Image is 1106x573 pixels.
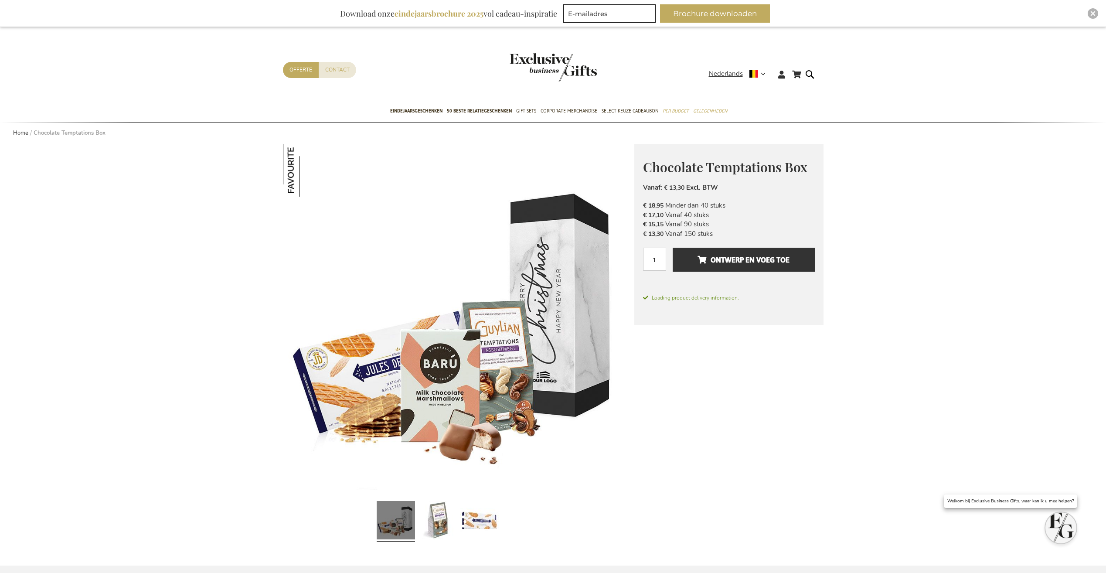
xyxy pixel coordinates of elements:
[390,106,442,116] span: Eindejaarsgeschenken
[643,220,815,229] li: Vanaf 90 stuks
[419,498,457,546] a: Chocolate Temptations Box
[283,144,634,495] img: Chocolate Temptations Box
[686,183,718,192] span: Excl. BTW
[1088,8,1098,19] div: Close
[643,183,662,192] span: Vanaf:
[643,211,664,219] span: € 17,10
[283,144,336,197] img: Chocolate Temptations Box
[643,158,807,176] span: Chocolate Temptations Box
[643,248,666,271] input: Aantal
[283,62,319,78] a: Offerte
[602,106,658,116] span: Select Keuze Cadeaubon
[643,201,815,210] li: Minder dan 40 stuks
[336,4,561,23] div: Download onze vol cadeau-inspiratie
[563,4,656,23] input: E-mailadres
[643,211,815,220] li: Vanaf 40 stuks
[447,106,512,116] span: 50 beste relatiegeschenken
[510,53,597,82] img: Exclusive Business gifts logo
[664,184,684,192] span: € 13,30
[541,106,597,116] span: Corporate Merchandise
[13,129,28,137] a: Home
[319,62,356,78] a: Contact
[643,229,815,239] li: Vanaf 150 stuks
[698,253,790,267] span: Ontwerp en voeg toe
[673,248,814,272] button: Ontwerp en voeg toe
[643,294,815,302] span: Loading product delivery information.
[377,498,415,546] a: Chocolate Temptations Box
[643,201,664,210] span: € 18,95
[660,4,770,23] button: Brochure downloaden
[643,220,664,229] span: € 15,15
[693,106,727,116] span: Gelegenheden
[563,4,658,25] form: marketing offers and promotions
[663,106,689,116] span: Per Budget
[709,69,771,79] div: Nederlands
[510,53,553,82] a: store logo
[34,129,105,137] strong: Chocolate Temptations Box
[460,498,499,546] a: Chocolate Temptations Box
[643,230,664,238] span: € 13,30
[709,69,743,79] span: Nederlands
[516,106,536,116] span: Gift Sets
[1090,11,1096,16] img: Close
[395,8,483,19] b: eindejaarsbrochure 2025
